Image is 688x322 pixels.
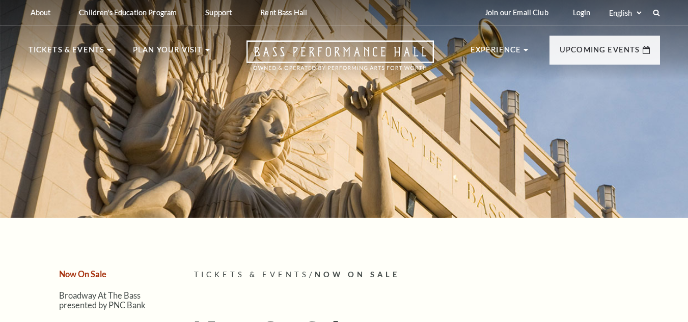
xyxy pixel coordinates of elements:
[315,270,400,279] span: Now On Sale
[59,290,146,310] a: Broadway At The Bass presented by PNC Bank
[560,44,640,62] p: Upcoming Events
[79,8,177,17] p: Children's Education Program
[31,8,51,17] p: About
[205,8,232,17] p: Support
[59,269,106,279] a: Now On Sale
[29,44,105,62] p: Tickets & Events
[194,269,660,281] p: /
[471,44,521,62] p: Experience
[133,44,203,62] p: Plan Your Visit
[260,8,307,17] p: Rent Bass Hall
[194,270,310,279] span: Tickets & Events
[607,8,643,18] select: Select:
